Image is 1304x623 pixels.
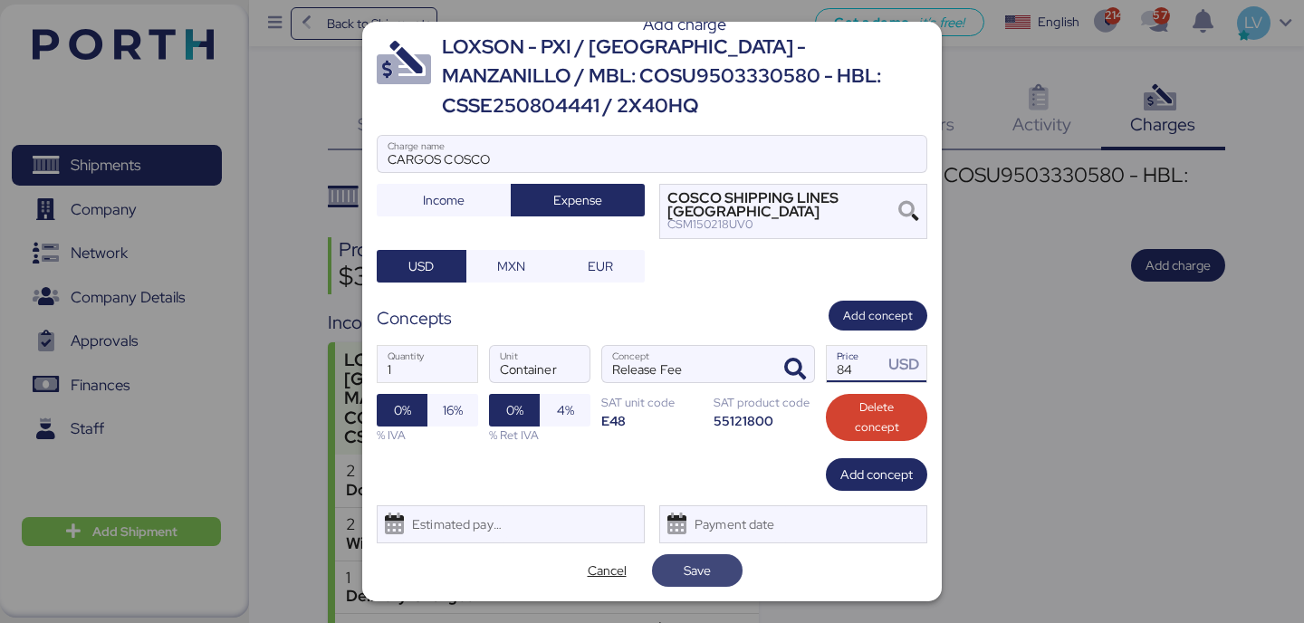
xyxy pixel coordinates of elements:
input: Concept [602,346,771,382]
input: Unit [490,346,590,382]
button: Add concept [826,458,927,491]
div: % IVA [377,427,478,444]
div: SAT product code [714,394,815,411]
button: 0% [489,394,540,427]
span: 0% [506,399,523,421]
button: USD [377,250,466,283]
button: EUR [555,250,645,283]
div: E48 [601,412,703,429]
button: Save [652,554,743,587]
span: Add concept [840,464,913,485]
button: ConceptConcept [776,350,814,388]
button: MXN [466,250,556,283]
div: SAT unit code [601,394,703,411]
span: 0% [394,399,411,421]
div: Add charge [442,16,927,33]
div: LOXSON - PXI / [GEOGRAPHIC_DATA] - MANZANILLO / MBL: COSU9503330580 - HBL: CSSE250804441 / 2X40HQ [442,33,927,120]
button: 4% [540,394,590,427]
button: Add concept [829,301,927,331]
button: Cancel [561,554,652,587]
div: COSCO SHIPPING LINES [GEOGRAPHIC_DATA] [667,192,897,218]
button: Income [377,184,511,216]
div: USD [888,353,926,376]
span: 16% [443,399,463,421]
span: USD [408,255,434,277]
span: Delete concept [840,398,913,437]
span: Add concept [843,306,913,326]
span: Income [423,189,465,211]
button: 0% [377,394,427,427]
div: 55121800 [714,412,815,429]
input: Charge name [378,136,926,172]
span: Expense [553,189,602,211]
button: Delete concept [826,394,927,441]
span: EUR [588,255,613,277]
div: CSM150218UV0 [667,218,897,231]
span: MXN [497,255,525,277]
div: % Ret IVA [489,427,590,444]
button: 16% [427,394,478,427]
button: Expense [511,184,645,216]
span: 4% [557,399,574,421]
span: Save [684,560,711,581]
input: Quantity [378,346,477,382]
span: Cancel [588,560,627,581]
input: Price [827,346,883,382]
div: Concepts [377,305,452,331]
